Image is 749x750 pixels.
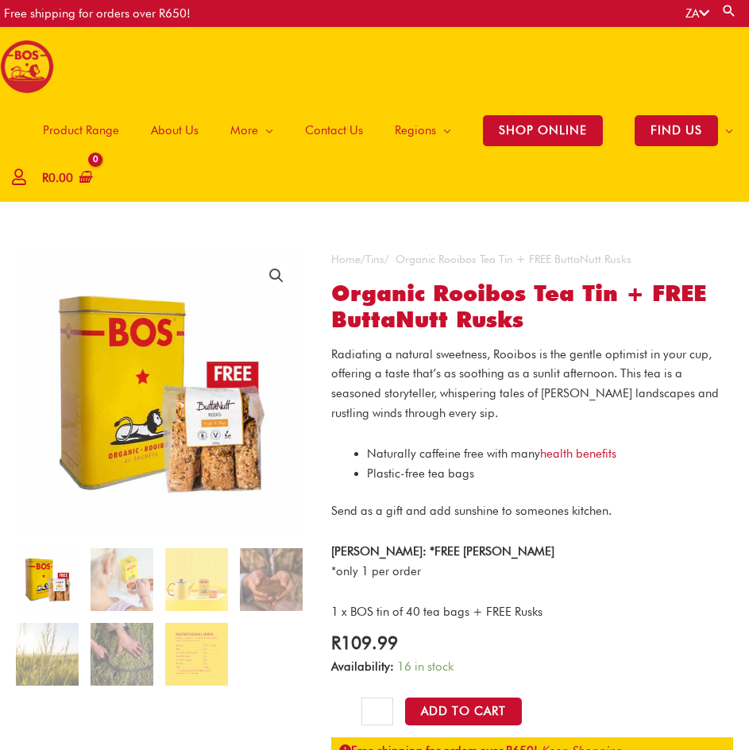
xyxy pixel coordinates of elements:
[42,171,73,185] bdi: 0.00
[367,447,616,461] span: Naturally caffeine free with many
[165,548,228,611] img: hot-tea-2-copy
[540,447,616,461] a: health benefits
[331,659,394,674] span: Availability:
[405,698,522,725] button: Add to Cart
[361,698,392,726] input: Product quantity
[397,659,454,674] span: 16 in stock
[483,115,603,146] span: SHOP ONLINE
[685,6,709,21] a: ZA
[331,602,733,622] p: 1 x BOS tin of 40 tea bags + FREE Rusks
[331,632,341,653] span: R
[331,249,733,269] nav: Breadcrumb
[240,548,303,611] img: Organic Rooibos Tea Tin + FREE ButtaNutt Rusks - Image 4
[16,249,303,536] img: organic rooibos tea tin
[635,115,718,146] span: FIND US
[395,106,436,154] span: Regions
[331,280,733,334] h1: Organic Rooibos Tea Tin + FREE ButtaNutt Rusks
[230,106,258,154] span: More
[331,253,361,265] a: Home
[721,3,737,18] a: Search button
[331,542,733,582] p: *only 1 per order
[262,261,291,290] a: View full-screen image gallery
[365,253,384,265] a: Tins
[15,106,749,154] nav: Site Navigation
[214,106,289,154] a: More
[135,106,214,154] a: About Us
[39,160,93,196] a: View Shopping Cart, empty
[151,106,199,154] span: About Us
[379,106,467,154] a: Regions
[305,106,363,154] span: Contact Us
[289,106,379,154] a: Contact Us
[16,623,79,686] img: Organic Rooibos Tea Tin + FREE ButtaNutt Rusks - Image 5
[43,106,119,154] span: Product Range
[91,623,153,686] img: Organic Rooibos Tea Tin + FREE ButtaNutt Rusks - Image 6
[16,548,79,611] img: organic rooibos tea tin
[331,504,612,518] span: Send as a gift and add sunshine to someones kitchen.
[331,345,733,423] p: Radiating a natural sweetness, Rooibos is the gentle optimist in your cup, offering a taste that’...
[42,171,48,185] span: R
[91,548,153,611] img: hot-tea-1
[331,632,398,653] bdi: 109.99
[467,106,619,154] a: SHOP ONLINE
[165,623,228,686] img: Organic Rooibos Tea Tin + FREE ButtaNutt Rusks - Image 7
[27,106,135,154] a: Product Range
[331,544,554,559] strong: [PERSON_NAME]: *FREE [PERSON_NAME]
[367,466,474,481] span: Plastic-free tea bags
